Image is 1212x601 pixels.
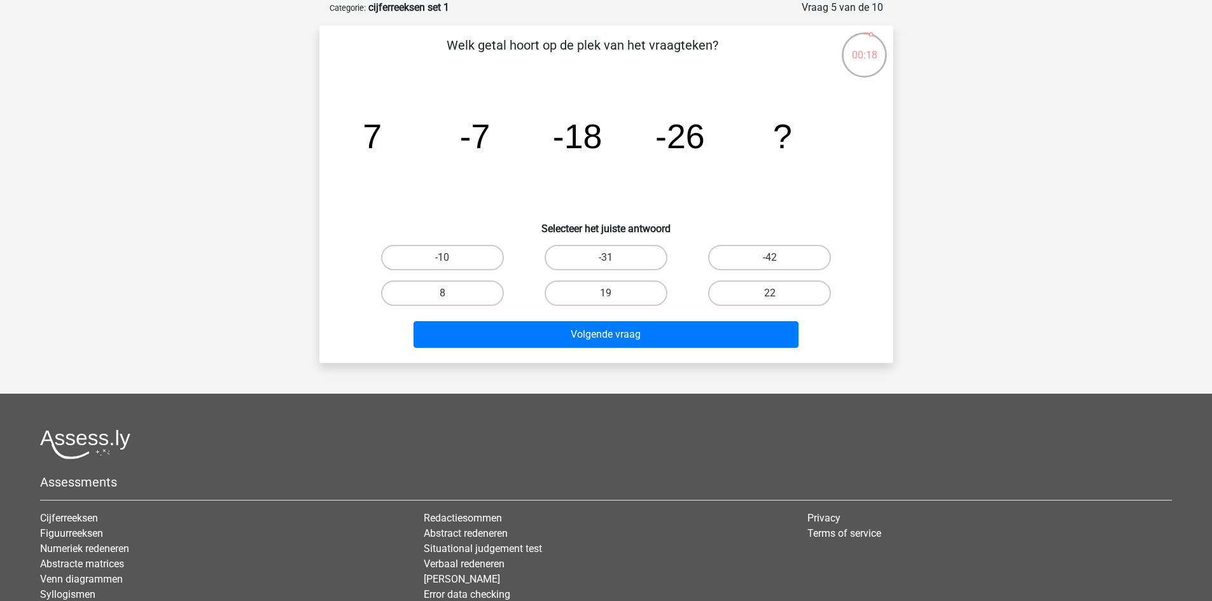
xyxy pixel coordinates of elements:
[381,245,504,270] label: -10
[40,558,124,570] a: Abstracte matrices
[840,31,888,63] div: 00:18
[807,512,840,524] a: Privacy
[459,117,490,155] tspan: -7
[414,321,798,348] button: Volgende vraag
[773,117,792,155] tspan: ?
[424,512,502,524] a: Redactiesommen
[40,588,95,600] a: Syllogismen
[708,280,831,306] label: 22
[552,117,602,155] tspan: -18
[655,117,705,155] tspan: -26
[545,280,667,306] label: 19
[368,1,449,13] strong: cijferreeksen set 1
[424,527,508,539] a: Abstract redeneren
[363,117,382,155] tspan: 7
[330,3,366,13] small: Categorie:
[545,245,667,270] label: -31
[381,280,504,306] label: 8
[424,558,505,570] a: Verbaal redeneren
[40,474,1172,490] h5: Assessments
[40,512,98,524] a: Cijferreeksen
[807,527,881,539] a: Terms of service
[40,573,123,585] a: Venn diagrammen
[40,542,129,555] a: Numeriek redeneren
[708,245,831,270] label: -42
[340,212,873,235] h6: Selecteer het juiste antwoord
[40,429,130,459] img: Assessly logo
[40,527,103,539] a: Figuurreeksen
[340,36,825,74] p: Welk getal hoort op de plek van het vraagteken?
[424,573,500,585] a: [PERSON_NAME]
[424,542,542,555] a: Situational judgement test
[424,588,510,600] a: Error data checking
